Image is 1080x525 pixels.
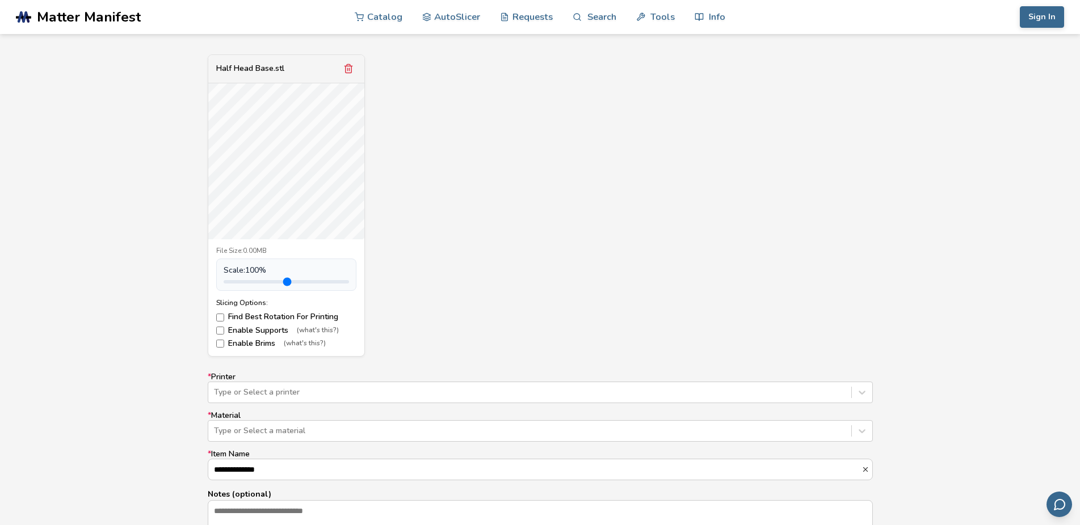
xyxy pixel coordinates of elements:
span: Matter Manifest [37,9,141,25]
label: Material [208,411,873,442]
input: Enable Supports(what's this?) [216,327,224,335]
div: File Size: 0.00MB [216,247,356,255]
label: Find Best Rotation For Printing [216,312,356,321]
p: Notes (optional) [208,488,873,500]
label: Item Name [208,450,873,480]
span: Scale: 100 % [224,266,266,275]
label: Printer [208,372,873,403]
label: Enable Supports [216,326,356,335]
button: Remove model [341,61,356,77]
input: *PrinterType or Select a printer [214,388,216,397]
span: (what's this?) [284,340,326,348]
button: Sign In [1020,6,1064,28]
button: *Item Name [862,465,872,473]
input: Find Best Rotation For Printing [216,314,224,321]
input: *Item Name [208,459,862,480]
label: Enable Brims [216,339,356,348]
div: Half Head Base.stl [216,64,284,73]
input: *MaterialType or Select a material [214,426,216,435]
span: (what's this?) [297,327,339,335]
input: Enable Brims(what's this?) [216,340,224,348]
button: Send feedback via email [1047,492,1072,517]
div: Slicing Options: [216,299,356,307]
